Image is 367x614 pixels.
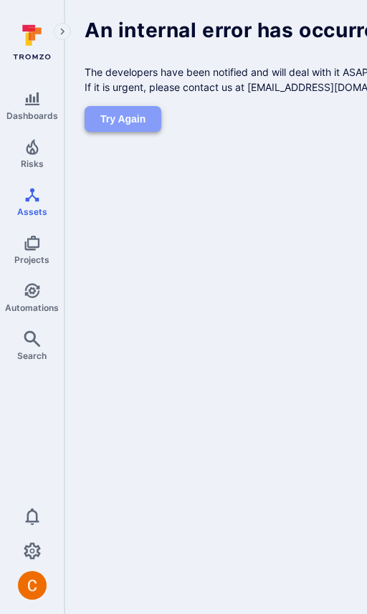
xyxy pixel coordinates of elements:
button: Expand navigation menu [54,23,71,40]
div: Camilo Rivera [18,571,47,600]
span: Dashboards [6,110,58,121]
span: Search [17,350,47,361]
button: Try again [85,106,161,133]
i: Expand navigation menu [57,26,67,38]
span: Risks [21,158,44,169]
img: ACg8ocJuq_DPPTkXyD9OlTnVLvDrpObecjcADscmEHLMiTyEnTELew=s96-c [18,571,47,600]
span: Projects [14,254,49,265]
span: Automations [5,302,59,313]
span: Assets [17,206,47,217]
